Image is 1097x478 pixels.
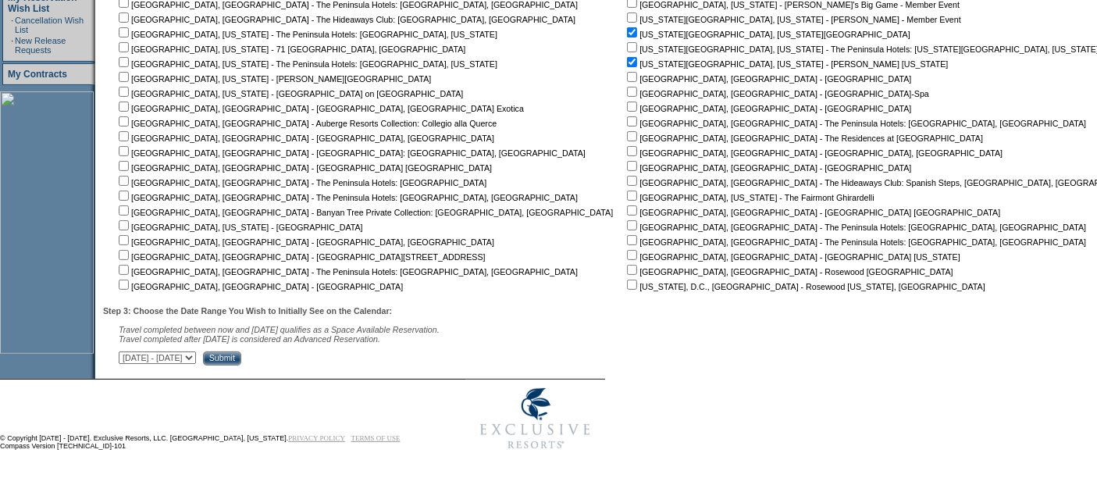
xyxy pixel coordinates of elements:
[116,208,613,217] nobr: [GEOGRAPHIC_DATA], [GEOGRAPHIC_DATA] - Banyan Tree Private Collection: [GEOGRAPHIC_DATA], [GEOGRA...
[465,380,605,458] img: Exclusive Resorts
[116,89,463,98] nobr: [GEOGRAPHIC_DATA], [US_STATE] - [GEOGRAPHIC_DATA] on [GEOGRAPHIC_DATA]
[624,148,1003,158] nobr: [GEOGRAPHIC_DATA], [GEOGRAPHIC_DATA] - [GEOGRAPHIC_DATA], [GEOGRAPHIC_DATA]
[116,193,578,202] nobr: [GEOGRAPHIC_DATA], [GEOGRAPHIC_DATA] - The Peninsula Hotels: [GEOGRAPHIC_DATA], [GEOGRAPHIC_DATA]
[116,15,575,24] nobr: [GEOGRAPHIC_DATA], [GEOGRAPHIC_DATA] - The Hideaways Club: [GEOGRAPHIC_DATA], [GEOGRAPHIC_DATA]
[116,267,578,276] nobr: [GEOGRAPHIC_DATA], [GEOGRAPHIC_DATA] - The Peninsula Hotels: [GEOGRAPHIC_DATA], [GEOGRAPHIC_DATA]
[116,74,431,84] nobr: [GEOGRAPHIC_DATA], [US_STATE] - [PERSON_NAME][GEOGRAPHIC_DATA]
[624,30,910,39] nobr: [US_STATE][GEOGRAPHIC_DATA], [US_STATE][GEOGRAPHIC_DATA]
[119,325,440,334] span: Travel completed between now and [DATE] qualifies as a Space Available Reservation.
[624,89,929,98] nobr: [GEOGRAPHIC_DATA], [GEOGRAPHIC_DATA] - [GEOGRAPHIC_DATA]-Spa
[624,282,985,291] nobr: [US_STATE], D.C., [GEOGRAPHIC_DATA] - Rosewood [US_STATE], [GEOGRAPHIC_DATA]
[624,59,948,69] nobr: [US_STATE][GEOGRAPHIC_DATA], [US_STATE] - [PERSON_NAME] [US_STATE]
[624,104,911,113] nobr: [GEOGRAPHIC_DATA], [GEOGRAPHIC_DATA] - [GEOGRAPHIC_DATA]
[15,36,66,55] a: New Release Requests
[351,434,401,442] a: TERMS OF USE
[624,163,911,173] nobr: [GEOGRAPHIC_DATA], [GEOGRAPHIC_DATA] - [GEOGRAPHIC_DATA]
[116,237,494,247] nobr: [GEOGRAPHIC_DATA], [GEOGRAPHIC_DATA] - [GEOGRAPHIC_DATA], [GEOGRAPHIC_DATA]
[116,30,497,39] nobr: [GEOGRAPHIC_DATA], [US_STATE] - The Peninsula Hotels: [GEOGRAPHIC_DATA], [US_STATE]
[288,434,345,442] a: PRIVACY POLICY
[11,16,13,34] td: ·
[116,134,494,143] nobr: [GEOGRAPHIC_DATA], [GEOGRAPHIC_DATA] - [GEOGRAPHIC_DATA], [GEOGRAPHIC_DATA]
[119,334,380,344] nobr: Travel completed after [DATE] is considered an Advanced Reservation.
[116,282,403,291] nobr: [GEOGRAPHIC_DATA], [GEOGRAPHIC_DATA] - [GEOGRAPHIC_DATA]
[11,36,13,55] td: ·
[116,178,486,187] nobr: [GEOGRAPHIC_DATA], [GEOGRAPHIC_DATA] - The Peninsula Hotels: [GEOGRAPHIC_DATA]
[116,148,586,158] nobr: [GEOGRAPHIC_DATA], [GEOGRAPHIC_DATA] - [GEOGRAPHIC_DATA]: [GEOGRAPHIC_DATA], [GEOGRAPHIC_DATA]
[116,104,524,113] nobr: [GEOGRAPHIC_DATA], [GEOGRAPHIC_DATA] - [GEOGRAPHIC_DATA], [GEOGRAPHIC_DATA] Exotica
[116,163,492,173] nobr: [GEOGRAPHIC_DATA], [GEOGRAPHIC_DATA] - [GEOGRAPHIC_DATA] [GEOGRAPHIC_DATA]
[624,223,1086,232] nobr: [GEOGRAPHIC_DATA], [GEOGRAPHIC_DATA] - The Peninsula Hotels: [GEOGRAPHIC_DATA], [GEOGRAPHIC_DATA]
[624,193,874,202] nobr: [GEOGRAPHIC_DATA], [US_STATE] - The Fairmont Ghirardelli
[103,306,392,316] b: Step 3: Choose the Date Range You Wish to Initially See on the Calendar:
[15,16,84,34] a: Cancellation Wish List
[624,74,911,84] nobr: [GEOGRAPHIC_DATA], [GEOGRAPHIC_DATA] - [GEOGRAPHIC_DATA]
[203,351,241,366] input: Submit
[8,69,67,80] a: My Contracts
[624,134,983,143] nobr: [GEOGRAPHIC_DATA], [GEOGRAPHIC_DATA] - The Residences at [GEOGRAPHIC_DATA]
[624,119,1086,128] nobr: [GEOGRAPHIC_DATA], [GEOGRAPHIC_DATA] - The Peninsula Hotels: [GEOGRAPHIC_DATA], [GEOGRAPHIC_DATA]
[116,119,497,128] nobr: [GEOGRAPHIC_DATA], [GEOGRAPHIC_DATA] - Auberge Resorts Collection: Collegio alla Querce
[116,223,363,232] nobr: [GEOGRAPHIC_DATA], [US_STATE] - [GEOGRAPHIC_DATA]
[624,15,961,24] nobr: [US_STATE][GEOGRAPHIC_DATA], [US_STATE] - [PERSON_NAME] - Member Event
[116,45,465,54] nobr: [GEOGRAPHIC_DATA], [US_STATE] - 71 [GEOGRAPHIC_DATA], [GEOGRAPHIC_DATA]
[624,252,960,262] nobr: [GEOGRAPHIC_DATA], [GEOGRAPHIC_DATA] - [GEOGRAPHIC_DATA] [US_STATE]
[116,252,486,262] nobr: [GEOGRAPHIC_DATA], [GEOGRAPHIC_DATA] - [GEOGRAPHIC_DATA][STREET_ADDRESS]
[624,208,1000,217] nobr: [GEOGRAPHIC_DATA], [GEOGRAPHIC_DATA] - [GEOGRAPHIC_DATA] [GEOGRAPHIC_DATA]
[624,267,953,276] nobr: [GEOGRAPHIC_DATA], [GEOGRAPHIC_DATA] - Rosewood [GEOGRAPHIC_DATA]
[116,59,497,69] nobr: [GEOGRAPHIC_DATA], [US_STATE] - The Peninsula Hotels: [GEOGRAPHIC_DATA], [US_STATE]
[624,237,1086,247] nobr: [GEOGRAPHIC_DATA], [GEOGRAPHIC_DATA] - The Peninsula Hotels: [GEOGRAPHIC_DATA], [GEOGRAPHIC_DATA]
